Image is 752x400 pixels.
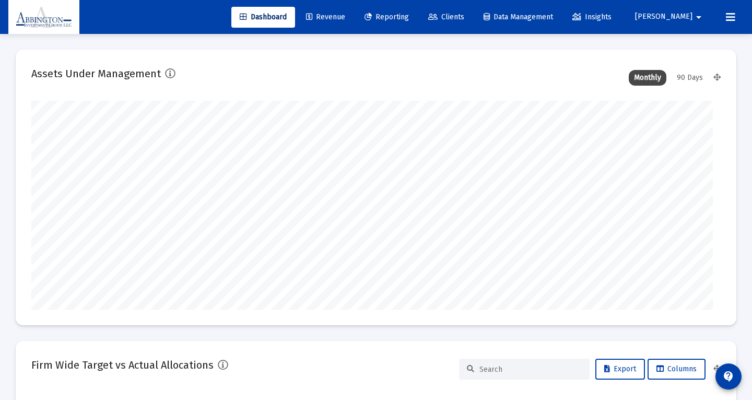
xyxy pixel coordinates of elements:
img: Dashboard [16,7,72,28]
span: Columns [656,364,697,373]
h2: Assets Under Management [31,65,161,82]
mat-icon: contact_support [722,370,735,383]
div: 90 Days [672,70,708,86]
span: Insights [572,13,612,21]
input: Search [479,365,582,374]
a: Data Management [475,7,561,28]
h2: Firm Wide Target vs Actual Allocations [31,357,214,373]
span: Dashboard [240,13,287,21]
span: Revenue [306,13,345,21]
mat-icon: arrow_drop_down [692,7,705,28]
span: Reporting [365,13,409,21]
span: [PERSON_NAME] [635,13,692,21]
a: Insights [564,7,620,28]
a: Dashboard [231,7,295,28]
span: Export [604,364,636,373]
span: Data Management [484,13,553,21]
span: Clients [428,13,464,21]
a: Revenue [298,7,354,28]
a: Reporting [356,7,417,28]
button: Columns [648,359,706,380]
button: Export [595,359,645,380]
button: [PERSON_NAME] [622,6,718,27]
a: Clients [420,7,473,28]
div: Monthly [629,70,666,86]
